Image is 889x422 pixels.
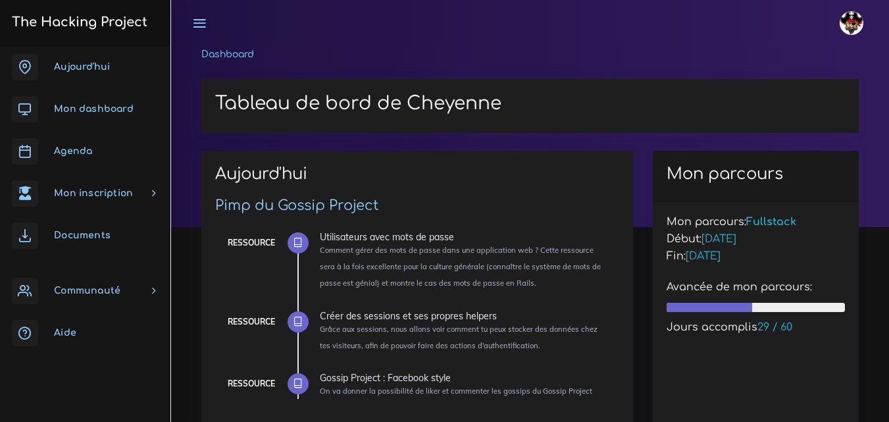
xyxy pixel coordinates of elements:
[54,188,133,198] span: Mon inscription
[54,286,120,296] span: Communauté
[54,230,111,240] span: Documents
[667,216,845,228] h5: Mon parcours:
[667,281,845,294] h5: Avancée de mon parcours:
[201,49,254,59] a: Dashboard
[228,377,275,391] div: Ressource
[840,11,863,35] img: avatar
[320,325,597,350] small: Grâce aux sessions, nous allons voir comment tu peux stocker des données chez tes visiteurs, afin...
[320,373,609,382] div: Gossip Project : Facebook style
[228,315,275,329] div: Ressource
[54,328,76,338] span: Aide
[320,386,592,396] small: On va donner la possibilité de liker et commenter les gossips du Gossip Project
[228,236,275,250] div: Ressource
[320,311,609,321] div: Créer des sessions et ses propres helpers
[686,250,721,262] span: [DATE]
[54,146,92,156] span: Agenda
[215,198,379,213] a: Pimp du Gossip Project
[215,93,845,115] h1: Tableau de bord de Cheyenne
[54,104,134,114] span: Mon dashboard
[757,321,792,333] span: 29 / 60
[320,232,609,242] div: Utilisateurs avec mots de passe
[667,250,845,263] h5: Fin:
[701,233,736,245] span: [DATE]
[215,165,619,193] h2: Aujourd'hui
[746,216,796,228] span: Fullstack
[667,233,845,246] h5: Début:
[8,15,147,30] h3: The Hacking Project
[320,246,601,288] small: Comment gérer des mots de passe dans une application web ? Cette ressource sera à la fois excelle...
[667,165,845,184] h2: Mon parcours
[54,62,110,72] span: Aujourd'hui
[667,321,845,334] h5: Jours accomplis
